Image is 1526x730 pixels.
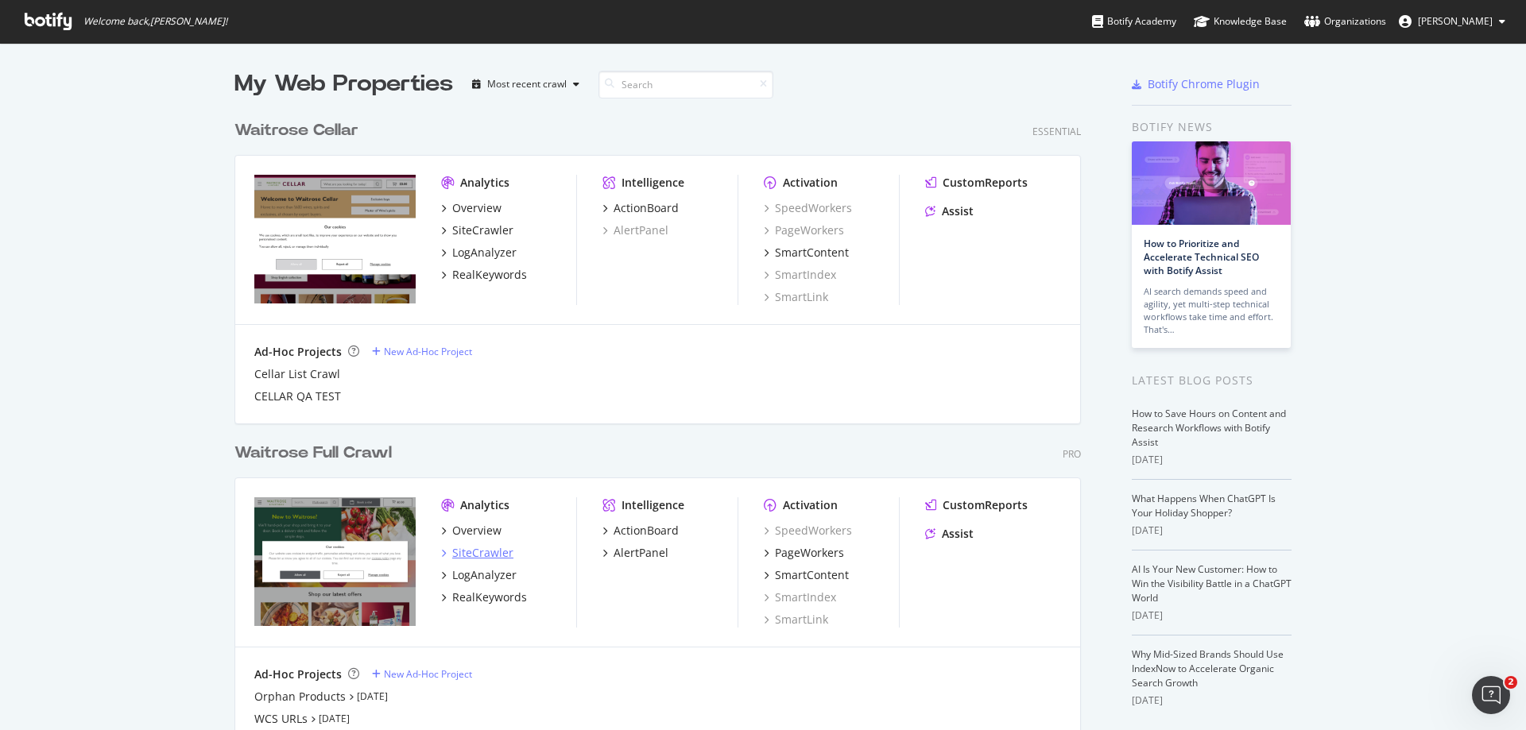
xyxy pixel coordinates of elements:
[452,523,502,539] div: Overview
[460,175,509,191] div: Analytics
[357,689,388,703] a: [DATE]
[254,689,346,705] a: Orphan Products
[1132,492,1276,519] a: What Happens When ChatGPT Is Your Holiday Shopper?
[441,523,502,539] a: Overview
[487,79,567,89] div: Most recent crawl
[1132,407,1286,449] a: How to Save Hours on Content and Research Workflows with Botify Assist
[254,497,416,626] img: www.waitrose.com
[783,497,838,513] div: Activation
[441,567,517,583] a: LogAnalyzer
[942,203,974,219] div: Assist
[925,526,974,542] a: Assist
[234,68,453,100] div: My Web Properties
[1132,523,1292,538] div: [DATE]
[764,222,844,238] a: PageWorkers
[764,612,828,628] a: SmartLink
[441,589,527,605] a: RealKeywords
[254,711,308,727] a: WCS URLs
[1132,562,1292,604] a: AI Is Your New Customer: How to Win the Visibility Battle in a ChatGPT World
[764,567,849,583] a: SmartContent
[441,200,502,216] a: Overview
[622,175,684,191] div: Intelligence
[764,267,836,283] a: SmartIndex
[764,523,852,539] a: SpeedWorkers
[614,545,668,561] div: AlertPanel
[602,523,679,539] a: ActionBoard
[764,200,852,216] a: SpeedWorkers
[1132,453,1292,467] div: [DATE]
[254,344,342,360] div: Ad-Hoc Projects
[1132,118,1292,136] div: Botify news
[452,545,513,561] div: SiteCrawler
[764,289,828,305] a: SmartLink
[234,119,365,142] a: Waitrose Cellar
[452,222,513,238] div: SiteCrawler
[1505,676,1517,689] span: 2
[254,175,416,303] img: waitrosecellar.com
[943,497,1028,513] div: CustomReports
[254,666,342,682] div: Ad-Hoc Projects
[775,567,849,583] div: SmartContent
[764,589,836,605] div: SmartIndex
[1132,647,1284,689] a: Why Mid-Sized Brands Should Use IndexNow to Accelerate Organic Search Growth
[452,567,517,583] div: LogAnalyzer
[614,200,679,216] div: ActionBoard
[1148,76,1260,92] div: Botify Chrome Plugin
[319,712,350,725] a: [DATE]
[943,175,1028,191] div: CustomReports
[254,388,341,404] div: CELLAR QA TEST
[622,497,684,513] div: Intelligence
[452,245,517,261] div: LogAnalyzer
[1132,608,1292,623] div: [DATE]
[1132,141,1291,225] img: How to Prioritize and Accelerate Technical SEO with Botify Assist
[441,245,517,261] a: LogAnalyzer
[1194,14,1287,29] div: Knowledge Base
[83,15,227,28] span: Welcome back, [PERSON_NAME] !
[441,267,527,283] a: RealKeywords
[1132,372,1292,389] div: Latest Blog Posts
[1132,693,1292,708] div: [DATE]
[234,442,398,465] a: Waitrose Full Crawl
[1092,14,1176,29] div: Botify Academy
[452,589,527,605] div: RealKeywords
[602,545,668,561] a: AlertPanel
[1418,14,1493,28] span: Rachel Costello
[254,366,340,382] div: Cellar List Crawl
[452,200,502,216] div: Overview
[1144,285,1279,336] div: AI search demands speed and agility, yet multi-step technical workflows take time and effort. Tha...
[602,222,668,238] a: AlertPanel
[1132,76,1260,92] a: Botify Chrome Plugin
[1304,14,1386,29] div: Organizations
[614,523,679,539] div: ActionBoard
[372,667,472,681] a: New Ad-Hoc Project
[775,545,844,561] div: PageWorkers
[764,545,844,561] a: PageWorkers
[925,203,974,219] a: Assist
[452,267,527,283] div: RealKeywords
[1472,676,1510,714] iframe: Intercom live chat
[1144,237,1259,277] a: How to Prioritize and Accelerate Technical SEO with Botify Assist
[234,119,358,142] div: Waitrose Cellar
[441,222,513,238] a: SiteCrawler
[1386,9,1518,34] button: [PERSON_NAME]
[775,245,849,261] div: SmartContent
[764,245,849,261] a: SmartContent
[942,526,974,542] div: Assist
[234,442,392,465] div: Waitrose Full Crawl
[925,175,1028,191] a: CustomReports
[384,667,472,681] div: New Ad-Hoc Project
[460,497,509,513] div: Analytics
[1063,447,1081,461] div: Pro
[384,345,472,358] div: New Ad-Hoc Project
[1032,125,1081,138] div: Essential
[783,175,838,191] div: Activation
